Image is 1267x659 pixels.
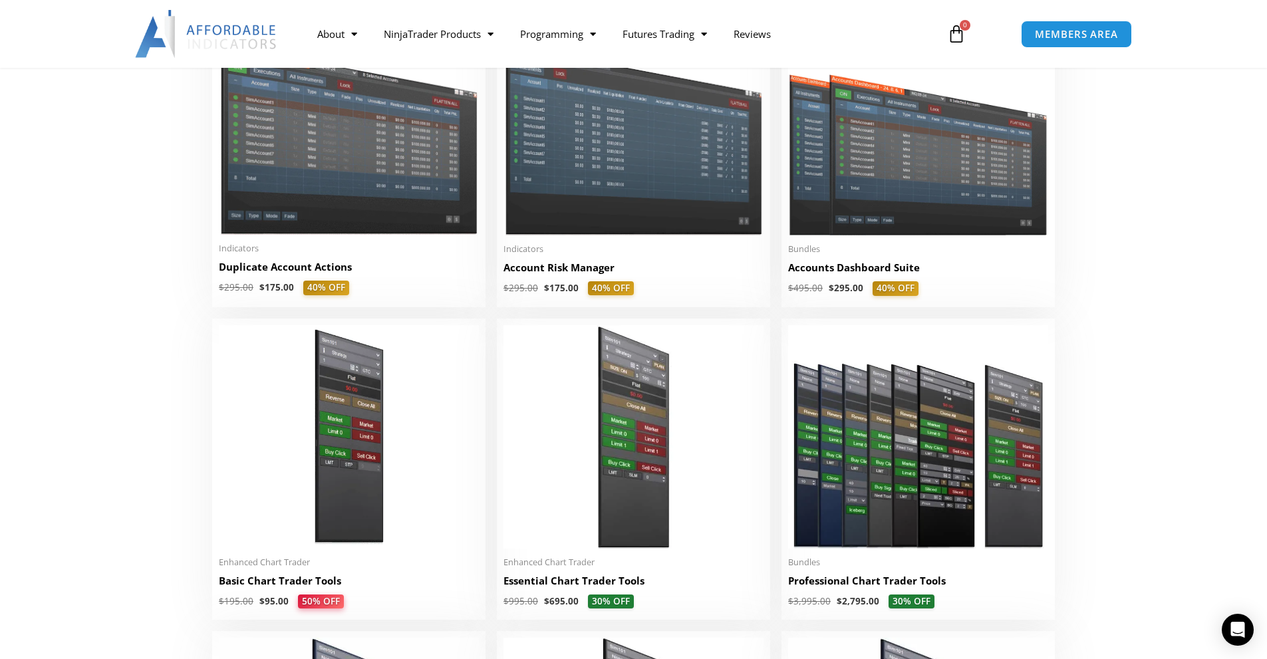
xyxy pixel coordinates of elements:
bdi: 995.00 [503,595,538,607]
nav: Menu [304,19,932,49]
bdi: 295.00 [503,282,538,294]
img: BasicTools [219,325,479,549]
span: $ [503,282,509,294]
a: Essential Chart Trader Tools [503,574,764,594]
img: Duplicate Account Actions [219,28,479,235]
a: Accounts Dashboard Suite [788,261,1048,281]
span: $ [219,595,224,607]
h2: Essential Chart Trader Tools [503,574,764,588]
bdi: 195.00 [219,595,253,607]
span: 30% OFF [588,594,634,609]
a: Duplicate Account Actions [219,260,479,281]
h2: Basic Chart Trader Tools [219,574,479,588]
bdi: 295.00 [829,282,863,294]
div: Open Intercom Messenger [1222,614,1254,646]
img: Essential Chart Trader Tools [503,325,764,549]
bdi: 175.00 [544,282,579,294]
span: $ [837,595,842,607]
span: Enhanced Chart Trader [503,557,764,568]
h2: Accounts Dashboard Suite [788,261,1048,275]
span: $ [259,595,265,607]
img: LogoAI | Affordable Indicators – NinjaTrader [135,10,278,58]
a: NinjaTrader Products [370,19,507,49]
a: Account Risk Manager [503,261,764,281]
a: MEMBERS AREA [1021,21,1132,48]
span: $ [788,595,793,607]
span: $ [503,595,509,607]
span: $ [829,282,834,294]
a: Basic Chart Trader Tools [219,574,479,594]
span: 30% OFF [889,594,934,609]
h2: Duplicate Account Actions [219,260,479,274]
span: 40% OFF [303,281,349,295]
span: $ [544,595,549,607]
span: 0 [960,20,970,31]
bdi: 175.00 [259,281,294,293]
a: Futures Trading [609,19,720,49]
h2: Professional Chart Trader Tools [788,574,1048,588]
bdi: 3,995.00 [788,595,831,607]
a: Professional Chart Trader Tools [788,574,1048,594]
bdi: 2,795.00 [837,595,879,607]
span: $ [788,282,793,294]
span: 40% OFF [588,281,634,296]
img: Account Risk Manager [503,28,764,235]
a: Reviews [720,19,784,49]
bdi: 495.00 [788,282,823,294]
a: Programming [507,19,609,49]
img: ProfessionalToolsBundlePage [788,325,1048,549]
span: Indicators [219,243,479,254]
span: $ [219,281,224,293]
span: Indicators [503,243,764,255]
h2: Account Risk Manager [503,261,764,275]
span: Enhanced Chart Trader [219,557,479,568]
span: $ [544,282,549,294]
img: Accounts Dashboard Suite [788,28,1048,235]
a: 0 [927,15,986,53]
span: 40% OFF [873,281,918,296]
span: $ [259,281,265,293]
span: 50% OFF [297,594,345,609]
span: Bundles [788,243,1048,255]
bdi: 95.00 [259,595,289,607]
bdi: 695.00 [544,595,579,607]
a: About [304,19,370,49]
span: MEMBERS AREA [1035,29,1118,39]
span: Bundles [788,557,1048,568]
bdi: 295.00 [219,281,253,293]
